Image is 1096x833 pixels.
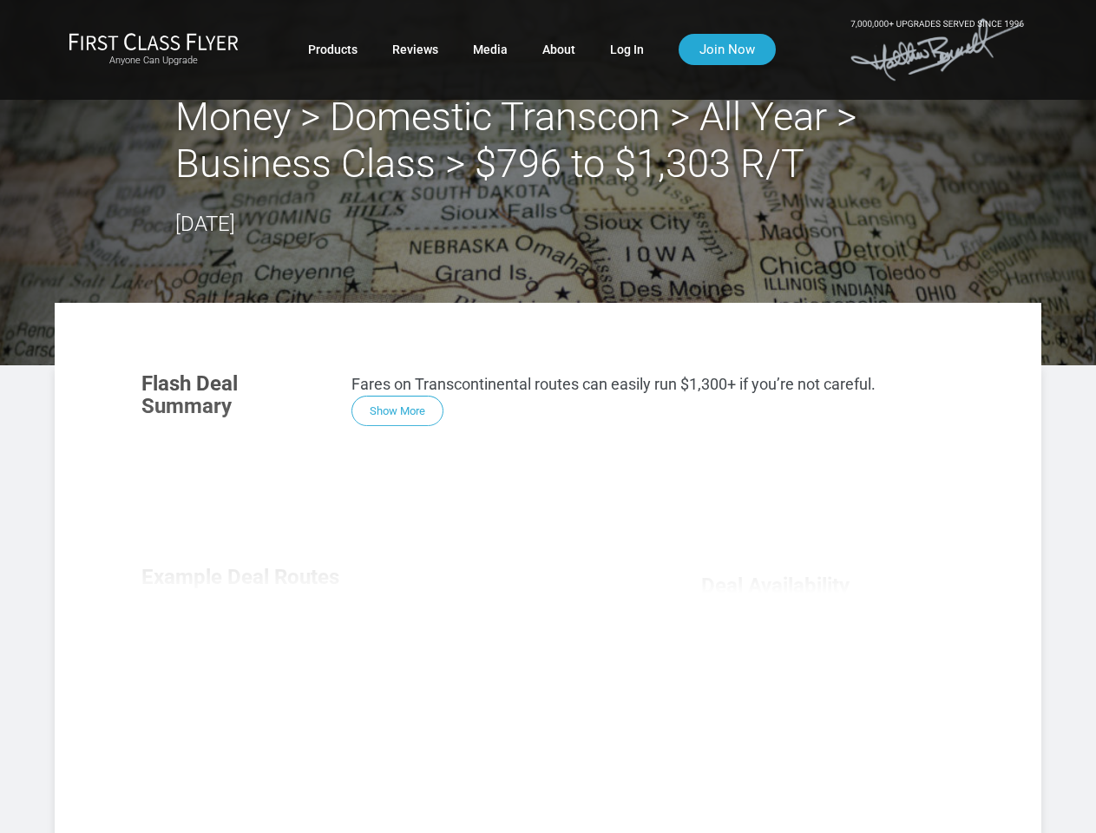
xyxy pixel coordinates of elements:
a: Join Now [679,34,776,65]
p: Fares on Transcontinental routes can easily run $1,300+ if you’re not careful. [351,372,955,396]
a: Products [308,34,358,65]
h2: Money > Domestic Transcon > All Year > Business Class > $796 to $1,303 R/T [175,94,922,187]
a: First Class FlyerAnyone Can Upgrade [69,32,239,67]
a: Media [473,34,508,65]
button: Show More [351,396,443,426]
small: Anyone Can Upgrade [69,55,239,67]
a: Reviews [392,34,438,65]
time: [DATE] [175,212,235,236]
h3: Flash Deal Summary [141,372,325,418]
a: About [542,34,575,65]
img: First Class Flyer [69,32,239,50]
a: Log In [610,34,644,65]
